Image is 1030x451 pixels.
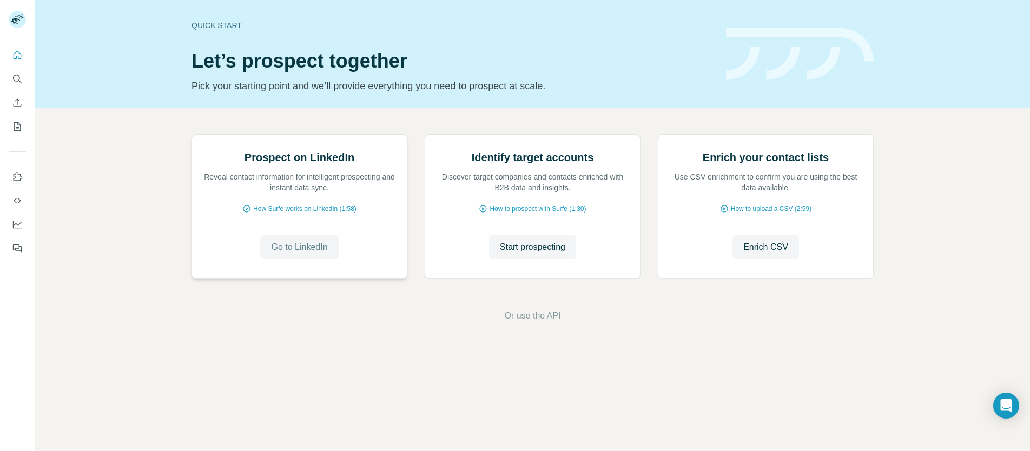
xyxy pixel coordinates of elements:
button: Go to LinkedIn [260,235,338,259]
button: Enrich CSV [9,93,26,112]
p: Pick your starting point and we’ll provide everything you need to prospect at scale. [192,78,713,94]
h2: Enrich your contact lists [703,150,829,165]
span: How to prospect with Surfe (1:30) [490,204,586,214]
img: banner [726,28,874,81]
button: Start prospecting [489,235,576,259]
button: Dashboard [9,215,26,234]
button: Enrich CSV [732,235,799,259]
span: How to upload a CSV (2:59) [731,204,811,214]
span: Enrich CSV [743,241,788,254]
button: Use Surfe on LinkedIn [9,167,26,187]
button: Or use the API [504,309,560,322]
p: Discover target companies and contacts enriched with B2B data and insights. [436,171,629,193]
p: Use CSV enrichment to confirm you are using the best data available. [669,171,862,193]
button: My lists [9,117,26,136]
span: How Surfe works on LinkedIn (1:58) [253,204,356,214]
button: Feedback [9,238,26,258]
h2: Prospect on LinkedIn [245,150,354,165]
button: Search [9,69,26,89]
p: Reveal contact information for intelligent prospecting and instant data sync. [203,171,396,193]
h2: Identify target accounts [472,150,594,165]
button: Use Surfe API [9,191,26,210]
span: Start prospecting [500,241,565,254]
h1: Let’s prospect together [192,50,713,72]
span: Go to LinkedIn [271,241,327,254]
div: Open Intercom Messenger [993,393,1019,419]
div: Quick start [192,20,713,31]
button: Quick start [9,45,26,65]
